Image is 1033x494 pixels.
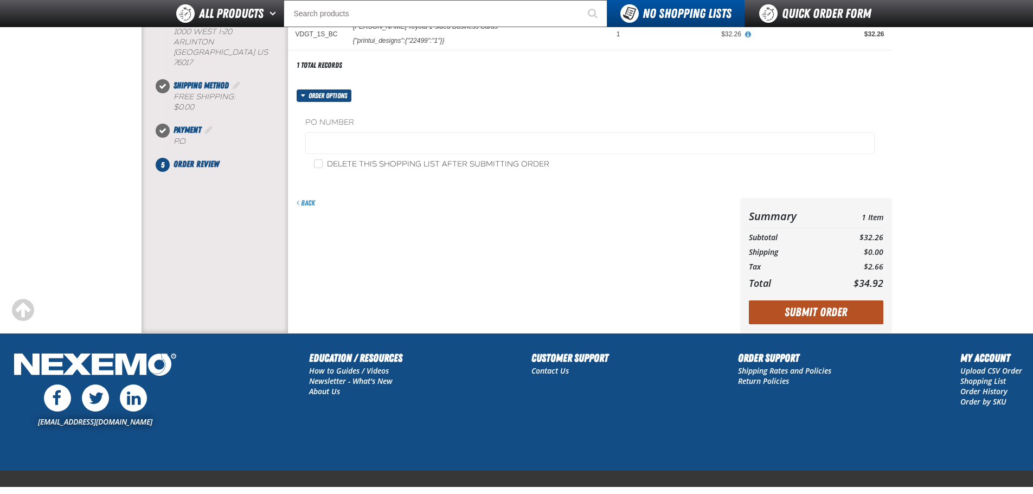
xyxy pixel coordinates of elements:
[174,58,193,67] bdo: 76017
[749,245,832,260] th: Shipping
[314,159,323,168] input: Delete this shopping list after submitting order
[749,274,832,292] th: Total
[960,376,1006,386] a: Shopping List
[174,137,288,147] div: P.O.
[831,245,883,260] td: $0.00
[756,30,884,39] div: $32.26
[309,365,389,376] a: How to Guides / Videos
[174,27,232,36] span: 1000 West I-20
[353,23,498,31] a: [PERSON_NAME] Toyota 1-sided Business Cards
[831,230,883,245] td: $32.26
[156,158,170,172] span: 5
[174,37,214,47] span: ARLINTON
[960,396,1006,407] a: Order by SKU
[297,60,342,70] div: 1 total records
[163,4,288,79] li: Shipping Information. Step 2 of 5. Completed
[531,365,569,376] a: Contact Us
[174,125,201,135] span: Payment
[11,350,179,382] img: Nexemo Logo
[297,89,352,102] button: Order options
[174,48,255,57] span: [GEOGRAPHIC_DATA]
[741,30,755,40] button: View All Prices for Vandergriff Toyota 1-sided Business Cards
[353,36,445,45] div: {"printui_designs":{"22499":"1"}}
[617,30,620,38] span: 1
[738,376,789,386] a: Return Policies
[636,30,741,39] div: $32.26
[309,386,340,396] a: About Us
[309,89,351,102] span: Order options
[749,260,832,274] th: Tax
[960,365,1022,376] a: Upload CSV Order
[297,198,315,207] a: Back
[174,80,229,91] span: Shipping Method
[749,300,883,324] button: Submit Order
[11,298,35,322] div: Scroll to the top
[738,365,831,376] a: Shipping Rates and Policies
[163,158,288,171] li: Order Review. Step 5 of 5. Not Completed
[231,80,242,91] a: Edit Shipping Method
[174,102,194,112] strong: $0.00
[203,125,214,135] a: Edit Payment
[831,207,883,226] td: 1 Item
[163,79,288,124] li: Shipping Method. Step 3 of 5. Completed
[199,4,264,23] span: All Products
[174,92,288,113] div: Free Shipping:
[314,159,549,170] label: Delete this shopping list after submitting order
[831,260,883,274] td: $2.66
[749,230,832,245] th: Subtotal
[960,350,1022,366] h2: My Account
[643,6,732,21] span: No Shopping Lists
[257,48,268,57] span: US
[288,19,345,50] td: VDGT_1S_BC
[174,159,219,169] span: Order Review
[738,350,831,366] h2: Order Support
[749,207,832,226] th: Summary
[854,277,883,290] span: $34.92
[309,376,393,386] a: Newsletter - What's New
[38,416,152,427] a: [EMAIL_ADDRESS][DOMAIN_NAME]
[960,386,1008,396] a: Order History
[305,118,875,128] label: PO Number
[163,124,288,158] li: Payment. Step 4 of 5. Completed
[309,350,402,366] h2: Education / Resources
[531,350,608,366] h2: Customer Support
